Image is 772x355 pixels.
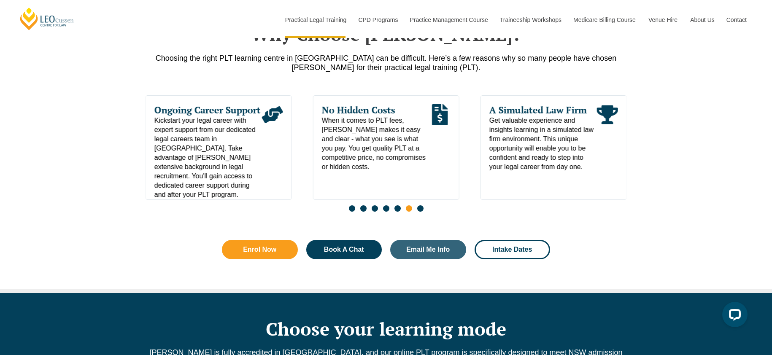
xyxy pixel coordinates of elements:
span: Go to slide 4 [383,205,389,212]
a: Traineeship Workshops [494,2,567,38]
span: Go to slide 7 [417,205,424,212]
span: Intake Dates [492,246,532,253]
a: Contact [720,2,753,38]
a: Practical Legal Training [279,2,352,38]
div: Read More [262,104,283,199]
a: Venue Hire [642,2,684,38]
a: Intake Dates [475,240,551,259]
span: Get valuable experience and insights learning in a simulated law firm environment. This unique op... [489,116,597,172]
div: Read More [429,104,450,172]
h2: Choose your learning mode [146,318,626,339]
span: No Hidden Costs [322,104,429,116]
span: Go to slide 1 [349,205,355,212]
div: Slides [146,95,626,217]
div: 6 / 7 [146,95,292,200]
div: 1 / 7 [480,95,626,200]
a: Practice Management Course [404,2,494,38]
span: Kickstart your legal career with expert support from our dedicated legal careers team in [GEOGRAP... [154,116,262,199]
div: Read More [597,104,618,172]
span: Enrol Now [243,246,276,253]
span: Email Me Info [406,246,450,253]
span: Go to slide 3 [372,205,378,212]
p: Choosing the right PLT learning centre in [GEOGRAPHIC_DATA] can be difficult. Here’s a few reason... [146,54,626,72]
a: [PERSON_NAME] Centre for Law [19,7,75,31]
a: Medicare Billing Course [567,2,642,38]
span: Go to slide 5 [394,205,401,212]
div: 7 / 7 [313,95,459,200]
a: Book A Chat [306,240,382,259]
span: Go to slide 6 [406,205,412,212]
a: Enrol Now [222,240,298,259]
span: A Simulated Law Firm [489,104,597,116]
iframe: LiveChat chat widget [715,299,751,334]
h2: Why Choose [PERSON_NAME]? [146,24,626,45]
a: About Us [684,2,720,38]
a: CPD Programs [352,2,403,38]
span: Ongoing Career Support [154,104,262,116]
span: Book A Chat [324,246,364,253]
span: Go to slide 2 [360,205,367,212]
a: Email Me Info [390,240,466,259]
span: When it comes to PLT fees, [PERSON_NAME] makes it easy and clear - what you see is what you pay. ... [322,116,429,172]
